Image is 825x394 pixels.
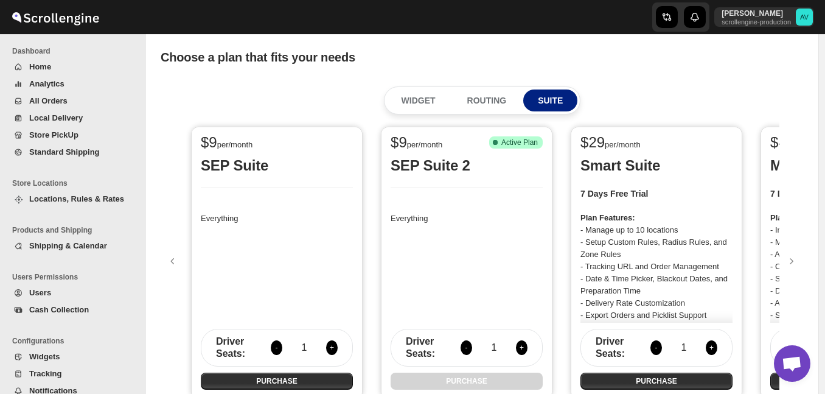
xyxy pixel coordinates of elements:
span: Active Plan [501,138,538,147]
h2: 7 Days Free Trial [580,188,733,200]
span: Dashboard [12,46,140,56]
button: Increase [516,340,527,355]
strong: Plan Features: [580,213,635,222]
button: Decrease [650,340,662,355]
button: Tracking [7,365,139,382]
p: Smart Suite [580,156,733,175]
span: Store Locations [12,178,140,188]
span: Standard Shipping [29,147,100,157]
button: All Orders [7,93,139,110]
p: scrollengine-production [722,18,791,26]
p: Everything [391,213,543,225]
button: PURCHASE [201,373,353,390]
p: [PERSON_NAME] [722,9,791,18]
p: SUITE [538,94,563,107]
button: Widgets [7,348,139,365]
span: $ 9 [391,134,407,150]
text: AV [800,13,809,21]
span: Driver Seats : [406,336,441,360]
span: Widgets [29,352,60,361]
span: per/month [605,140,641,149]
button: SUITE [523,90,577,111]
button: Analytics [7,76,139,93]
button: Users [7,284,139,301]
p: WIDGET [402,94,436,107]
button: Decrease [461,340,472,355]
span: Products and Shipping [12,225,140,235]
div: Open chat [774,345,810,382]
span: Choose a plan that fits your needs [161,51,355,64]
button: User menu [714,7,814,27]
span: Driver Seats : [216,336,251,360]
button: Increase [706,340,717,355]
button: Shipping & Calendar [7,237,139,255]
span: $ 29 [580,134,605,150]
span: Shipping & Calendar [29,241,107,250]
button: PURCHASE [580,373,733,390]
span: Configurations [12,336,140,346]
p: SEP Suite [201,156,353,175]
span: Driver Seats : [596,336,631,360]
span: Analytics [29,79,64,88]
span: per/month [217,140,253,149]
span: $ 45 [770,134,795,150]
button: Increase [326,340,338,355]
button: ROUTING [453,90,521,111]
span: Store PickUp [29,130,78,139]
span: Locations, Rules & Rates [29,194,124,203]
p: ROUTING [467,94,507,107]
span: Cash Collection [29,305,89,314]
span: PURCHASE [256,376,297,386]
span: 1 [677,342,691,354]
span: 1 [487,342,501,354]
span: Avinash Vishwakarma [796,9,813,26]
button: WIDGET [387,90,450,111]
strong: Plan Features: [770,213,825,222]
button: Locations, Rules & Rates [7,191,139,208]
button: Cash Collection [7,301,139,318]
span: Local Delivery [29,113,83,122]
button: Decrease [271,340,282,355]
span: per/month [407,140,443,149]
img: ScrollEngine [10,2,101,32]
span: Home [29,62,51,71]
p: SEP Suite 2 [391,156,543,175]
span: Users [29,288,51,297]
button: Home [7,58,139,76]
p: Everything [201,213,353,225]
span: All Orders [29,96,68,105]
span: PURCHASE [636,376,677,386]
span: 1 [297,342,312,354]
span: $ 9 [201,134,217,150]
span: Tracking [29,369,61,378]
span: Users Permissions [12,272,140,282]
